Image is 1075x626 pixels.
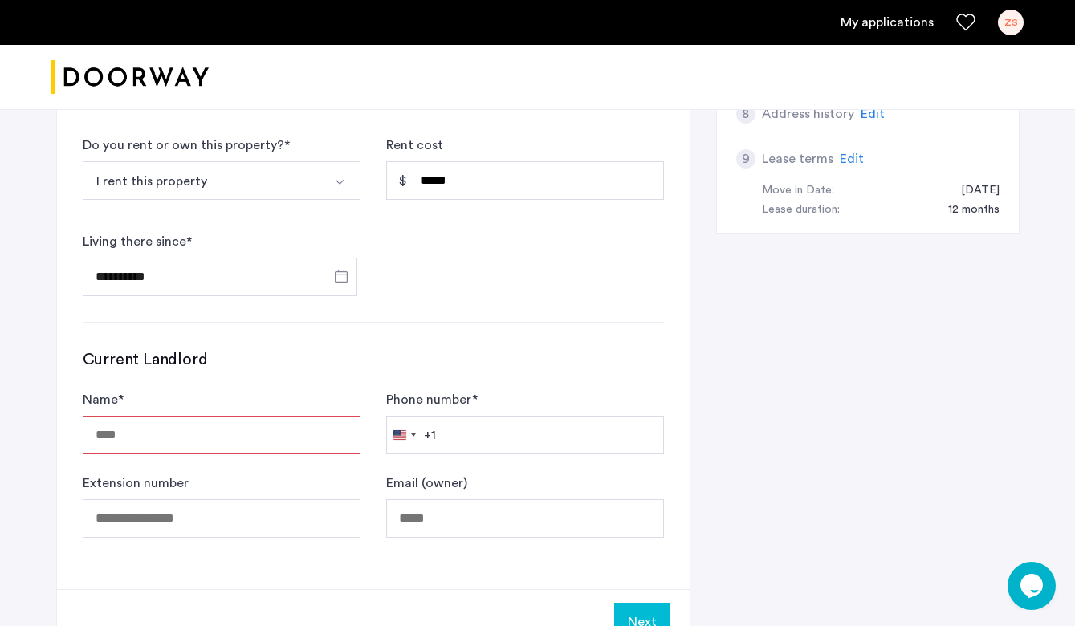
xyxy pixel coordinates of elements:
div: 8 [736,104,755,124]
div: +1 [424,425,436,445]
label: Living there since * [83,232,192,251]
h5: Address history [762,104,854,124]
div: ZS [998,10,1024,35]
button: Selected country [387,417,436,453]
img: arrow [333,176,346,189]
div: 9 [736,149,755,169]
a: My application [841,13,934,32]
label: Name * [83,390,124,409]
span: Edit [861,108,885,120]
span: Edit [840,152,864,165]
button: Select option [83,161,323,200]
label: Phone number * [386,390,478,409]
a: Favorites [956,13,975,32]
h5: Lease terms [762,149,833,169]
div: 12 months [932,201,1000,220]
button: Open calendar [332,266,351,286]
iframe: chat widget [1008,562,1059,610]
a: Cazamio logo [51,47,209,108]
h3: Current Landlord [83,348,664,371]
label: Extension number [83,474,189,493]
img: logo [51,47,209,108]
button: Select option [322,161,360,200]
label: Email (owner) [386,474,467,493]
div: Lease duration: [762,201,840,220]
div: 09/01/2025 [945,181,1000,201]
label: Rent cost [386,136,443,155]
div: Move in Date: [762,181,834,201]
div: Do you rent or own this property? * [83,136,290,155]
